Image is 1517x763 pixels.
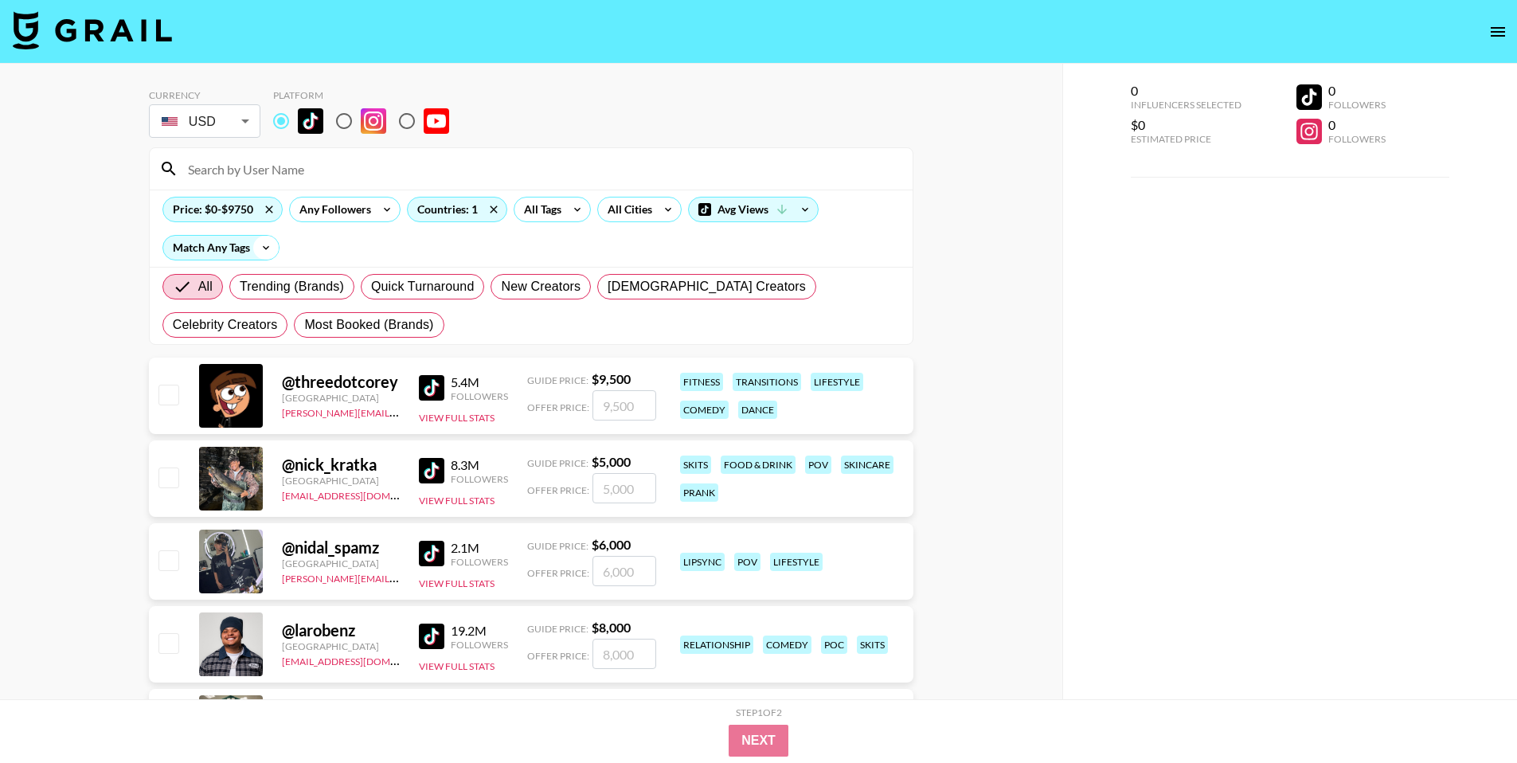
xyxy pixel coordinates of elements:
span: Guide Price: [527,540,588,552]
div: 2.1M [451,540,508,556]
iframe: Drift Widget Chat Controller [1437,683,1498,744]
img: Instagram [361,108,386,134]
input: 8,000 [592,639,656,669]
div: skits [680,456,711,474]
div: All Tags [514,198,565,221]
button: View Full Stats [419,577,495,589]
div: Followers [451,473,508,485]
div: @ larobenz [282,620,400,640]
div: [GEOGRAPHIC_DATA] [282,558,400,569]
span: Celebrity Creators [173,315,278,335]
span: Offer Price: [527,650,589,662]
div: pov [805,456,831,474]
div: relationship [680,636,753,654]
button: open drawer [1482,16,1514,48]
a: [EMAIL_ADDRESS][DOMAIN_NAME] [282,487,442,502]
img: TikTok [298,108,323,134]
button: View Full Stats [419,660,495,672]
span: Offer Price: [527,484,589,496]
img: Grail Talent [13,11,172,49]
div: $0 [1131,117,1241,133]
input: 9,500 [592,390,656,421]
img: TikTok [419,375,444,401]
div: transitions [733,373,801,391]
strong: $ 8,000 [592,620,631,635]
div: Followers [1328,99,1386,111]
span: Guide Price: [527,623,588,635]
span: Guide Price: [527,457,588,469]
img: TikTok [419,541,444,566]
input: 6,000 [592,556,656,586]
a: [PERSON_NAME][EMAIL_ADDRESS][DOMAIN_NAME] [282,569,518,585]
input: 5,000 [592,473,656,503]
div: Followers [1328,133,1386,145]
strong: $ 9,500 [592,371,631,386]
button: Next [729,725,788,757]
div: lipsync [680,553,725,571]
button: View Full Stats [419,495,495,507]
div: @ nick_kratka [282,455,400,475]
div: @ nidal_spamz [282,538,400,558]
div: Match Any Tags [163,236,279,260]
div: All Cities [598,198,655,221]
div: Followers [451,639,508,651]
button: View Full Stats [419,412,495,424]
div: comedy [763,636,811,654]
div: prank [680,483,718,502]
img: TikTok [419,624,444,649]
div: Avg Views [689,198,818,221]
span: Offer Price: [527,401,589,413]
div: lifestyle [811,373,863,391]
div: Step 1 of 2 [736,706,782,718]
span: Most Booked (Brands) [304,315,433,335]
div: skits [857,636,888,654]
div: 0 [1328,83,1386,99]
span: Guide Price: [527,374,588,386]
div: 5.4M [451,374,508,390]
div: Currency [149,89,260,101]
div: @ threedotcorey [282,372,400,392]
div: Estimated Price [1131,133,1241,145]
a: [PERSON_NAME][EMAIL_ADDRESS][PERSON_NAME][PERSON_NAME][DOMAIN_NAME] [282,404,669,419]
input: Search by User Name [178,156,903,182]
div: poc [821,636,847,654]
strong: $ 6,000 [592,537,631,552]
span: [DEMOGRAPHIC_DATA] Creators [608,277,806,296]
div: Followers [451,556,508,568]
div: 19.2M [451,623,508,639]
img: TikTok [419,458,444,483]
div: fitness [680,373,723,391]
div: 8.3M [451,457,508,473]
div: Followers [451,390,508,402]
div: 0 [1131,83,1241,99]
div: [GEOGRAPHIC_DATA] [282,640,400,652]
a: [EMAIL_ADDRESS][DOMAIN_NAME] [282,652,442,667]
div: Countries: 1 [408,198,506,221]
span: Offer Price: [527,567,589,579]
span: Quick Turnaround [371,277,475,296]
div: pov [734,553,760,571]
div: comedy [680,401,729,419]
img: YouTube [424,108,449,134]
span: All [198,277,213,296]
div: Platform [273,89,462,101]
div: skincare [841,456,893,474]
div: Any Followers [290,198,374,221]
span: New Creators [501,277,581,296]
div: lifestyle [770,553,823,571]
div: Price: $0-$9750 [163,198,282,221]
span: Trending (Brands) [240,277,344,296]
strong: $ 5,000 [592,454,631,469]
div: [GEOGRAPHIC_DATA] [282,392,400,404]
div: [GEOGRAPHIC_DATA] [282,475,400,487]
div: food & drink [721,456,796,474]
div: USD [152,108,257,135]
div: Influencers Selected [1131,99,1241,111]
div: 0 [1328,117,1386,133]
div: dance [738,401,777,419]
